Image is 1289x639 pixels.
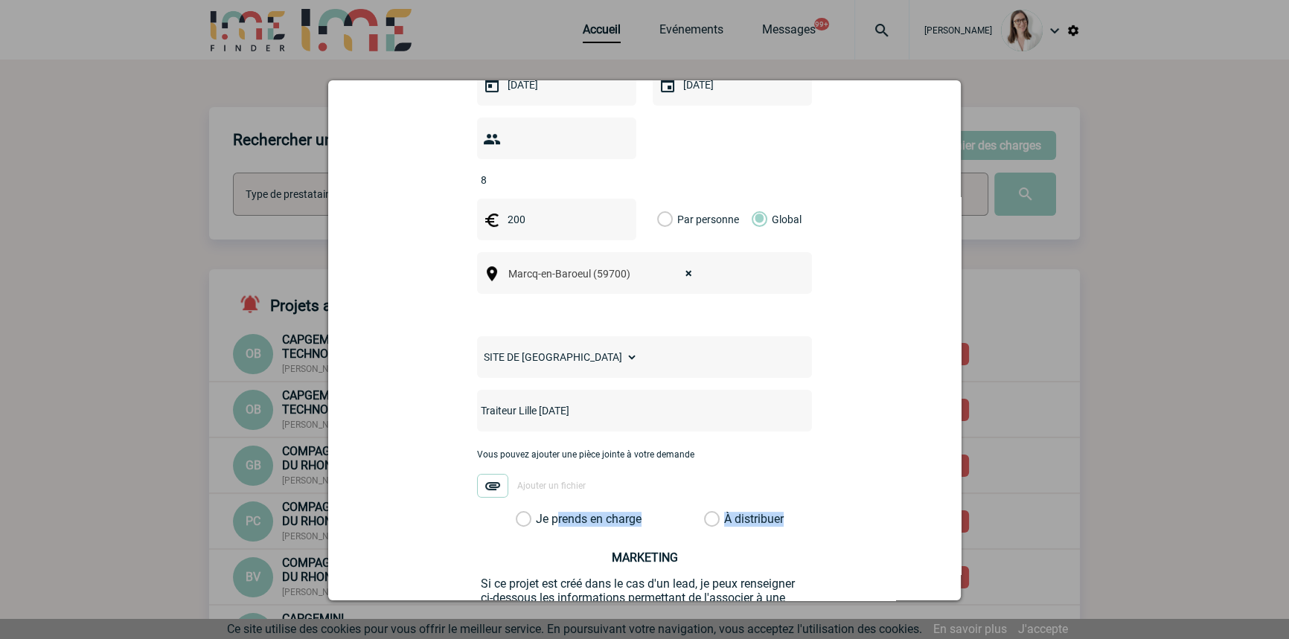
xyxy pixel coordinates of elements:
[504,75,607,94] input: Date de début
[657,199,674,240] label: Par personne
[502,263,707,284] span: Marcq-en-Baroeul (59700)
[685,263,692,284] span: ×
[477,170,617,190] input: Nombre de participants
[481,577,808,619] p: Si ce projet est créé dans le cas d'un lead, je peux renseigner ci-dessous les informations perme...
[752,199,761,240] label: Global
[504,210,607,229] input: Budget HT
[704,512,720,527] label: À distribuer
[477,401,773,420] input: Nom de l'événement
[477,449,812,460] p: Vous pouvez ajouter une pièce jointe à votre demande
[517,481,586,491] span: Ajouter un fichier
[679,75,782,94] input: Date de fin
[516,512,541,527] label: Je prends en charge
[481,550,808,565] h3: MARKETING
